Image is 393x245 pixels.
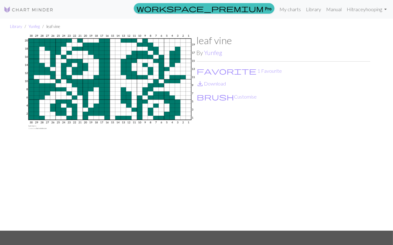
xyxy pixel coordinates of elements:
h1: leaf vine [197,35,370,46]
a: Yunfeg [29,24,40,29]
a: Library [10,24,22,29]
span: workspace_premium [137,4,264,13]
a: Yunfeg [204,49,222,56]
button: Favourite 1 Favourite [197,67,283,75]
img: Logo [4,6,54,13]
li: leaf vine [40,24,60,30]
a: Pro [134,3,274,14]
i: Download [197,80,204,87]
span: favorite [197,67,257,75]
span: brush [197,92,234,101]
h2: By [197,49,370,56]
a: Hitraceyhooping [344,3,389,16]
a: DownloadDownload [197,81,226,86]
button: CustomiseCustomise [197,93,257,101]
i: Favourite [197,67,257,75]
span: save_alt [197,79,204,88]
i: Customise [197,93,234,100]
a: My charts [277,3,303,16]
a: Manual [324,3,344,16]
img: leaf vine [23,35,197,230]
a: Library [303,3,324,16]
